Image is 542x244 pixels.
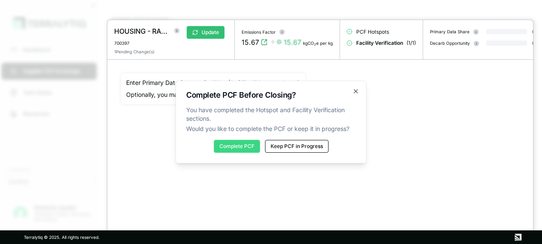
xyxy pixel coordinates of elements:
span: Would you like to complete the PCF or keep it in progress? [186,125,356,133]
button: Keep PCF in Progress [265,140,329,153]
h2: Complete PCF Before Closing? [186,91,356,99]
svg: View audit trail [261,39,268,46]
button: Complete PCF [214,140,260,153]
span: You have completed the Hotspot and Facility Verification sections. [186,106,356,123]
